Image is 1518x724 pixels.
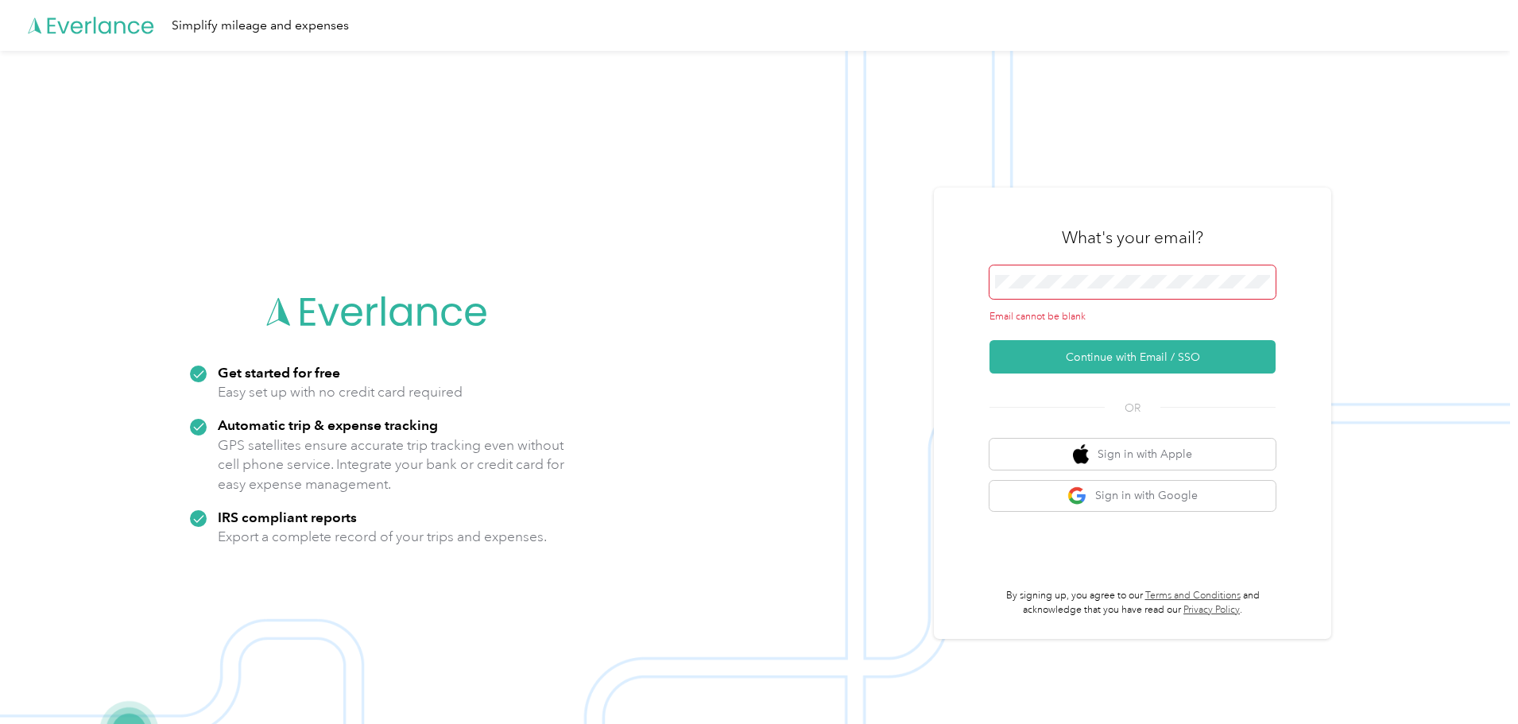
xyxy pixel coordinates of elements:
[1183,604,1240,616] a: Privacy Policy
[218,382,463,402] p: Easy set up with no credit card required
[172,16,349,36] div: Simplify mileage and expenses
[1062,226,1203,249] h3: What's your email?
[218,527,547,547] p: Export a complete record of your trips and expenses.
[1145,590,1241,602] a: Terms and Conditions
[989,589,1276,617] p: By signing up, you agree to our and acknowledge that you have read our .
[218,416,438,433] strong: Automatic trip & expense tracking
[1105,400,1160,416] span: OR
[989,310,1276,324] div: Email cannot be blank
[989,481,1276,512] button: google logoSign in with Google
[1067,486,1087,506] img: google logo
[218,364,340,381] strong: Get started for free
[218,436,565,494] p: GPS satellites ensure accurate trip tracking even without cell phone service. Integrate your bank...
[989,340,1276,374] button: Continue with Email / SSO
[989,439,1276,470] button: apple logoSign in with Apple
[1073,444,1089,464] img: apple logo
[218,509,357,525] strong: IRS compliant reports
